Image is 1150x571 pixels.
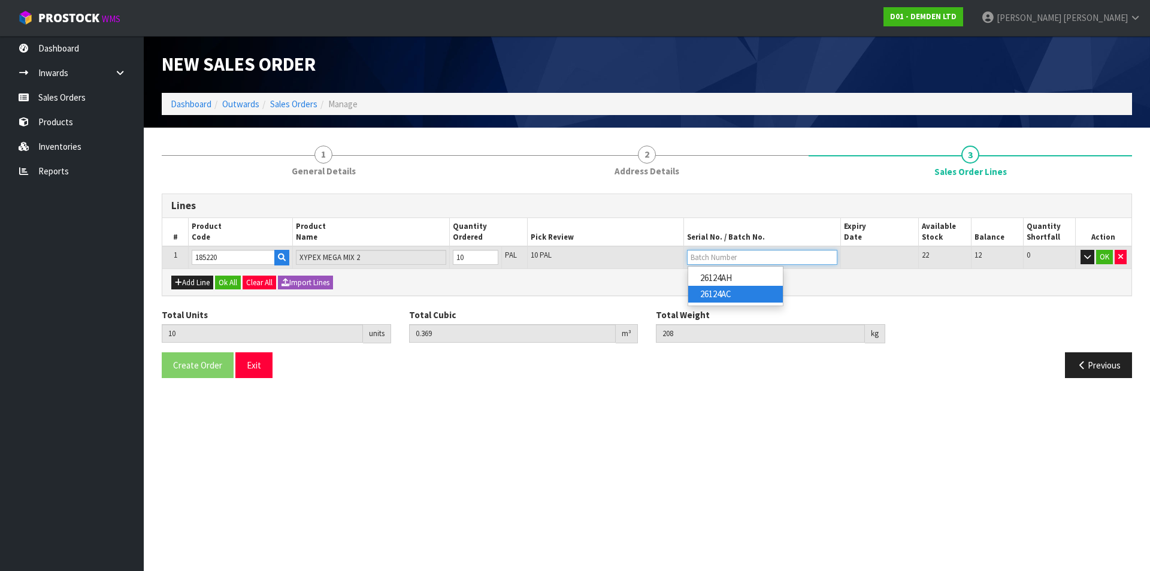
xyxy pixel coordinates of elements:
[1063,12,1128,23] span: [PERSON_NAME]
[278,276,333,290] button: Import Lines
[171,276,213,290] button: Add Line
[162,218,189,247] th: #
[18,10,33,25] img: cube-alt.png
[409,309,456,321] label: Total Cubic
[688,270,783,286] a: 26124AH
[997,12,1061,23] span: [PERSON_NAME]
[243,276,276,290] button: Clear All
[865,324,885,343] div: kg
[656,309,710,321] label: Total Weight
[656,324,865,343] input: Total Weight
[192,250,275,265] input: Code
[961,146,979,164] span: 3
[189,218,293,247] th: Product Code
[314,146,332,164] span: 1
[293,218,449,247] th: Product Name
[38,10,99,26] span: ProStock
[505,250,517,260] span: PAL
[840,218,919,247] th: Expiry Date
[1023,218,1075,247] th: Quantity Shortfall
[162,309,208,321] label: Total Units
[638,146,656,164] span: 2
[684,218,840,247] th: Serial No. / Batch No.
[616,324,638,343] div: m³
[934,165,1007,178] span: Sales Order Lines
[328,98,358,110] span: Manage
[1065,352,1132,378] button: Previous
[174,250,177,260] span: 1
[975,250,982,260] span: 12
[270,98,317,110] a: Sales Orders
[162,185,1132,388] span: Sales Order Lines
[922,250,929,260] span: 22
[453,250,498,265] input: Qty Ordered
[688,286,783,302] a: 26124AC
[215,276,241,290] button: Ok All
[687,250,837,265] input: Batch Number
[1096,250,1113,264] button: OK
[528,218,684,247] th: Pick Review
[615,165,679,177] span: Address Details
[171,98,211,110] a: Dashboard
[235,352,273,378] button: Exit
[1027,250,1030,260] span: 0
[222,98,259,110] a: Outwards
[162,352,234,378] button: Create Order
[171,200,1122,212] h3: Lines
[296,250,446,265] input: Name
[162,324,363,343] input: Total Units
[531,250,552,260] span: 10 PAL
[971,218,1023,247] th: Balance
[173,359,222,371] span: Create Order
[162,52,316,76] span: New Sales Order
[890,11,957,22] strong: D01 - DEMDEN LTD
[919,218,971,247] th: Available Stock
[409,324,616,343] input: Total Cubic
[449,218,528,247] th: Quantity Ordered
[102,13,120,25] small: WMS
[363,324,391,343] div: units
[1075,218,1131,247] th: Action
[292,165,356,177] span: General Details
